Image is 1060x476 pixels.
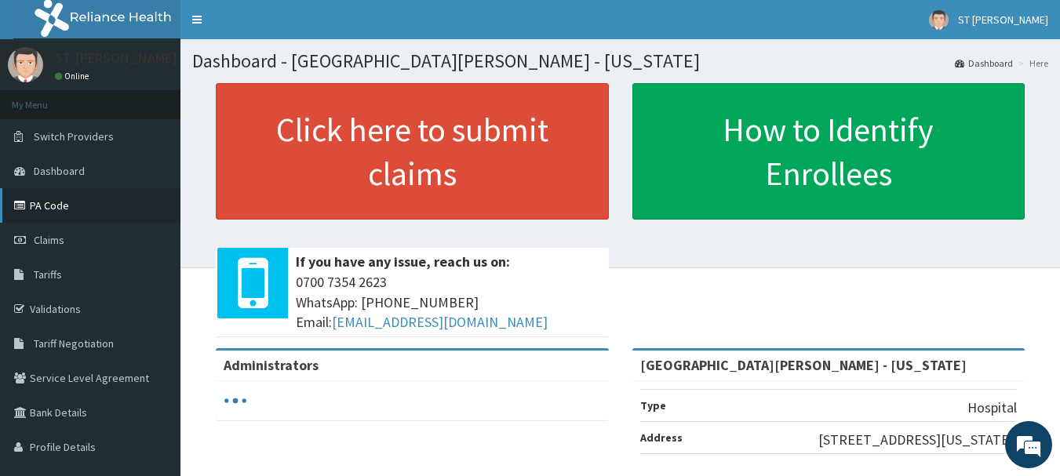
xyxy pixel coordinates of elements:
a: [EMAIL_ADDRESS][DOMAIN_NAME] [332,313,548,331]
span: Claims [34,233,64,247]
span: Switch Providers [34,129,114,144]
b: If you have any issue, reach us on: [296,253,510,271]
p: ST [PERSON_NAME] [55,51,177,65]
a: How to Identify Enrollees [632,83,1025,220]
span: Dashboard [34,164,85,178]
span: Tariffs [34,267,62,282]
svg: audio-loading [224,389,247,412]
b: Administrators [224,356,319,374]
img: User Image [929,10,949,30]
b: Type [640,398,666,412]
span: ST [PERSON_NAME] [958,13,1048,27]
a: Click here to submit claims [216,83,609,220]
span: Tariff Negotiation [34,336,114,351]
span: 0700 7354 2623 WhatsApp: [PHONE_NUMBER] Email: [296,272,601,332]
p: Hospital [967,398,1017,418]
img: User Image [8,47,43,82]
p: [STREET_ADDRESS][US_STATE]. [818,430,1017,450]
a: Dashboard [955,56,1013,70]
b: Address [640,431,683,445]
li: Here [1014,56,1048,70]
a: Online [55,71,93,82]
h1: Dashboard - [GEOGRAPHIC_DATA][PERSON_NAME] - [US_STATE] [192,51,1048,71]
strong: [GEOGRAPHIC_DATA][PERSON_NAME] - [US_STATE] [640,356,967,374]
